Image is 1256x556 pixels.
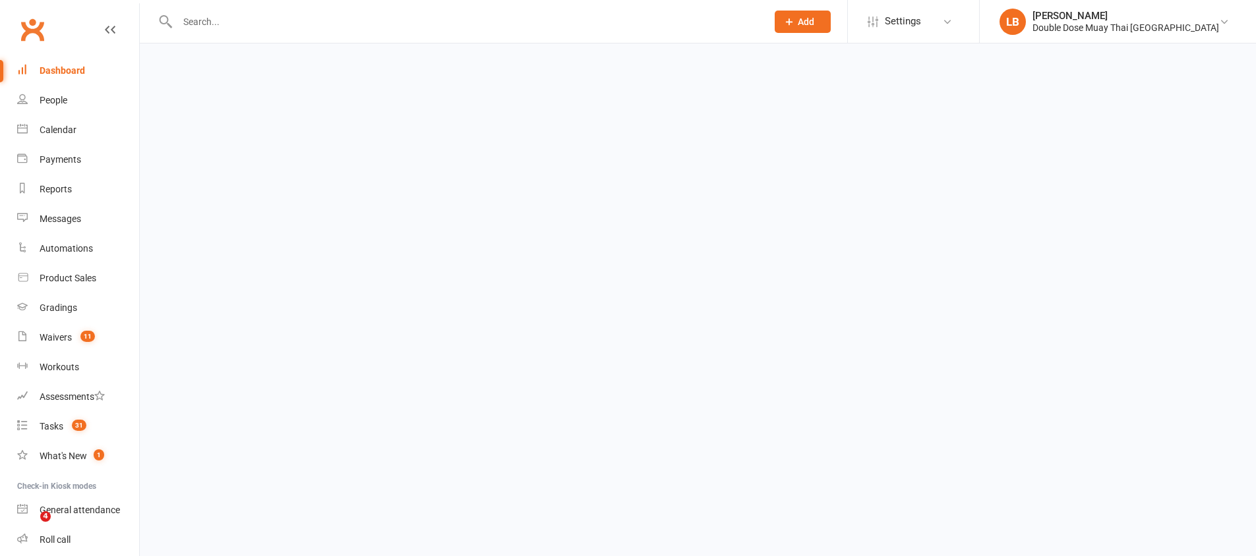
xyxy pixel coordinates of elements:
span: Add [798,16,814,27]
a: Waivers 11 [17,323,139,352]
input: Search... [173,13,758,31]
div: Product Sales [40,273,96,283]
a: Roll call [17,525,139,555]
a: Tasks 31 [17,412,139,441]
a: Messages [17,204,139,234]
a: Automations [17,234,139,264]
a: Workouts [17,352,139,382]
a: Payments [17,145,139,175]
div: Waivers [40,332,72,343]
a: Gradings [17,293,139,323]
a: General attendance kiosk mode [17,495,139,525]
div: Automations [40,243,93,254]
div: Gradings [40,302,77,313]
div: Tasks [40,421,63,431]
a: Reports [17,175,139,204]
div: General attendance [40,505,120,515]
span: 4 [40,511,51,522]
a: Assessments [17,382,139,412]
iframe: Intercom live chat [13,511,45,543]
div: Assessments [40,391,105,402]
span: 1 [94,449,104,460]
a: Product Sales [17,264,139,293]
button: Add [775,11,831,33]
div: Messages [40,213,81,224]
a: Clubworx [16,13,49,46]
div: What's New [40,451,87,461]
div: Payments [40,154,81,165]
div: Dashboard [40,65,85,76]
div: [PERSON_NAME] [1032,10,1219,22]
span: Settings [885,7,921,36]
div: People [40,95,67,105]
a: Calendar [17,115,139,145]
a: People [17,86,139,115]
div: Workouts [40,362,79,372]
span: 31 [72,420,86,431]
div: Reports [40,184,72,194]
div: Calendar [40,125,76,135]
span: 11 [80,331,95,342]
div: Double Dose Muay Thai [GEOGRAPHIC_DATA] [1032,22,1219,34]
a: Dashboard [17,56,139,86]
div: LB [1000,9,1026,35]
div: Roll call [40,534,71,545]
a: What's New1 [17,441,139,471]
